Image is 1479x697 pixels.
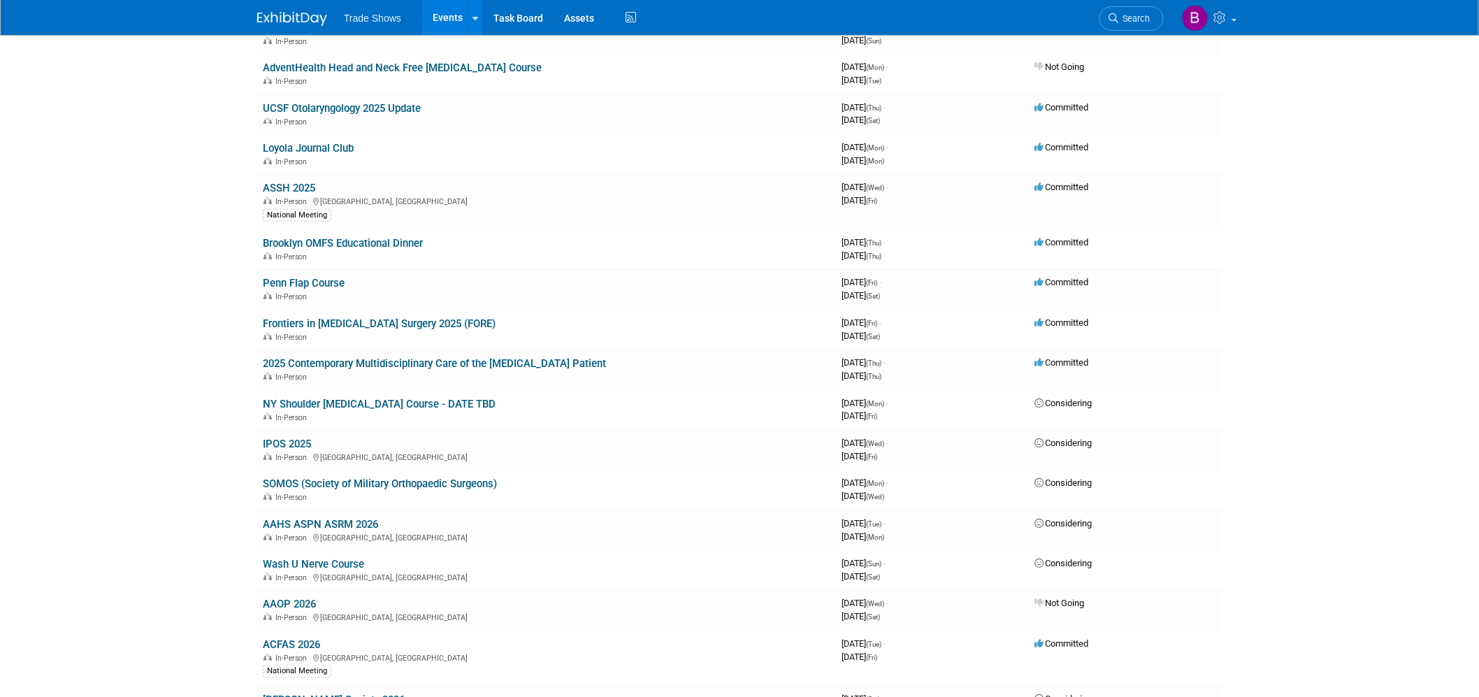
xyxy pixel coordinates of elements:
img: Becca Rensi [1182,5,1209,31]
span: [DATE] [842,598,888,608]
span: (Wed) [866,493,884,501]
span: [DATE] [842,398,888,408]
span: (Wed) [866,184,884,192]
div: [GEOGRAPHIC_DATA], [GEOGRAPHIC_DATA] [263,611,830,622]
img: In-Person Event [264,373,272,380]
span: In-Person [275,613,311,622]
a: Wash U Nerve Course [263,558,364,570]
img: In-Person Event [264,292,272,299]
span: In-Person [275,453,311,462]
span: - [886,182,888,192]
span: [DATE] [842,652,877,662]
span: (Thu) [866,373,881,380]
img: In-Person Event [264,533,272,540]
a: SOMOS (Society of Military Orthopaedic Surgeons) [263,477,497,490]
img: In-Person Event [264,453,272,460]
img: In-Person Event [264,37,272,44]
a: Search [1099,6,1164,31]
a: 2025 Contemporary Multidisciplinary Care of the [MEDICAL_DATA] Patient [263,357,606,370]
span: Not Going [1034,598,1084,608]
div: National Meeting [263,209,331,222]
span: - [886,398,888,408]
span: (Fri) [866,453,877,461]
span: (Wed) [866,440,884,447]
span: Committed [1034,317,1088,328]
img: In-Person Event [264,77,272,84]
span: (Sat) [866,573,880,581]
span: - [883,357,886,368]
span: Trade Shows [344,13,401,24]
span: (Tue) [866,640,881,648]
span: In-Person [275,292,311,301]
span: (Sat) [866,333,880,340]
a: IPOS 2025 [263,438,311,450]
span: [DATE] [842,371,881,381]
span: [DATE] [842,611,880,621]
span: [DATE] [842,331,880,341]
span: In-Person [275,333,311,342]
a: Frontiers in [MEDICAL_DATA] Surgery 2025 (FORE) [263,317,496,330]
span: In-Person [275,654,311,663]
img: In-Person Event [264,333,272,340]
span: In-Person [275,157,311,166]
span: [DATE] [842,638,886,649]
span: [DATE] [842,491,884,501]
span: Considering [1034,477,1092,488]
a: ACFAS 2026 [263,638,320,651]
img: In-Person Event [264,252,272,259]
span: [DATE] [842,290,880,301]
span: - [886,142,888,152]
span: [DATE] [842,317,881,328]
span: [DATE] [842,155,884,166]
span: - [886,598,888,608]
span: [DATE] [842,102,886,113]
span: (Sun) [866,37,881,45]
span: [DATE] [842,438,888,448]
span: Committed [1034,142,1088,152]
span: (Sat) [866,292,880,300]
span: - [883,558,886,568]
a: ASSH 2025 [263,182,315,194]
span: (Fri) [866,654,877,661]
span: - [879,317,881,328]
a: AAHS ASPN ASRM 2026 [263,518,378,531]
span: [DATE] [842,195,877,206]
span: [DATE] [842,477,888,488]
span: (Tue) [866,520,881,528]
img: In-Person Event [264,117,272,124]
a: AdventHealth Head and Neck Free [MEDICAL_DATA] Course [263,62,542,74]
span: (Fri) [866,279,877,287]
span: [DATE] [842,35,881,45]
span: In-Person [275,373,311,382]
img: In-Person Event [264,157,272,164]
img: In-Person Event [264,197,272,204]
a: Loyola Journal Club [263,142,354,155]
span: [DATE] [842,531,884,542]
span: In-Person [275,37,311,46]
span: (Fri) [866,197,877,205]
span: (Thu) [866,252,881,260]
span: (Thu) [866,239,881,247]
span: In-Person [275,197,311,206]
span: (Thu) [866,359,881,367]
span: (Mon) [866,533,884,541]
span: Committed [1034,638,1088,649]
span: Committed [1034,277,1088,287]
span: (Fri) [866,319,877,327]
span: (Wed) [866,600,884,608]
div: [GEOGRAPHIC_DATA], [GEOGRAPHIC_DATA] [263,571,830,582]
a: Penn Flap Course [263,277,345,289]
div: National Meeting [263,665,331,677]
img: ExhibitDay [257,12,327,26]
span: - [883,237,886,247]
span: Committed [1034,102,1088,113]
a: Brooklyn OMFS Educational Dinner [263,237,423,250]
span: - [886,438,888,448]
span: - [883,102,886,113]
span: [DATE] [842,62,888,72]
a: NY Shoulder [MEDICAL_DATA] Course - DATE TBD [263,398,496,410]
span: (Sat) [866,117,880,124]
div: [GEOGRAPHIC_DATA], [GEOGRAPHIC_DATA] [263,531,830,542]
a: UCSF Otolaryngology 2025 Update [263,102,421,115]
span: Committed [1034,237,1088,247]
